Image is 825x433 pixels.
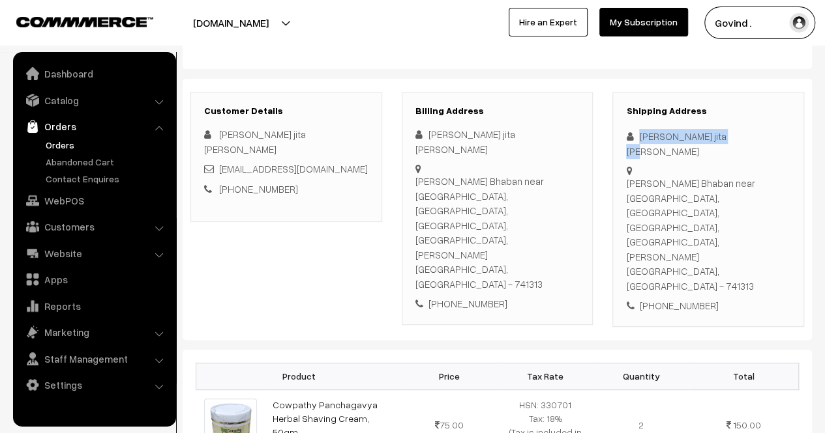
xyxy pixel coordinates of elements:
[16,189,172,212] a: WebPOS
[16,115,172,138] a: Orders
[498,363,593,389] th: Tax Rate
[415,174,580,291] div: [PERSON_NAME] Bhaban near [GEOGRAPHIC_DATA], [GEOGRAPHIC_DATA], [GEOGRAPHIC_DATA], [GEOGRAPHIC_DA...
[219,163,368,175] a: [EMAIL_ADDRESS][DOMAIN_NAME]
[16,268,172,291] a: Apps
[42,138,172,152] a: Orders
[435,419,464,430] span: 75.00
[593,363,689,389] th: Quantity
[16,373,172,397] a: Settings
[204,105,368,117] h3: Customer Details
[16,62,172,85] a: Dashboard
[415,105,580,117] h3: Billing Address
[204,128,306,155] span: [PERSON_NAME] jita [PERSON_NAME]
[733,419,761,430] span: 150.00
[789,13,809,33] img: user
[42,172,172,186] a: Contact Enquires
[147,7,314,39] button: [DOMAIN_NAME]
[196,363,402,389] th: Product
[16,13,130,29] a: COMMMERCE
[42,155,172,169] a: Abandoned Cart
[415,127,580,156] div: [PERSON_NAME] jita [PERSON_NAME]
[16,215,172,238] a: Customers
[626,298,790,313] div: [PHONE_NUMBER]
[626,176,790,293] div: [PERSON_NAME] Bhaban near [GEOGRAPHIC_DATA], [GEOGRAPHIC_DATA], [GEOGRAPHIC_DATA], [GEOGRAPHIC_DA...
[626,129,790,158] div: [PERSON_NAME] jita [PERSON_NAME]
[599,8,688,36] a: My Subscription
[16,242,172,265] a: Website
[16,320,172,344] a: Marketing
[16,347,172,370] a: Staff Management
[689,363,799,389] th: Total
[16,17,153,27] img: COMMMERCE
[509,8,588,36] a: Hire an Expert
[16,294,172,318] a: Reports
[626,105,790,117] h3: Shipping Address
[219,183,298,195] a: [PHONE_NUMBER]
[415,296,580,311] div: [PHONE_NUMBER]
[16,89,172,112] a: Catalog
[402,363,498,389] th: Price
[704,7,815,39] button: Govind .
[638,419,644,430] span: 2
